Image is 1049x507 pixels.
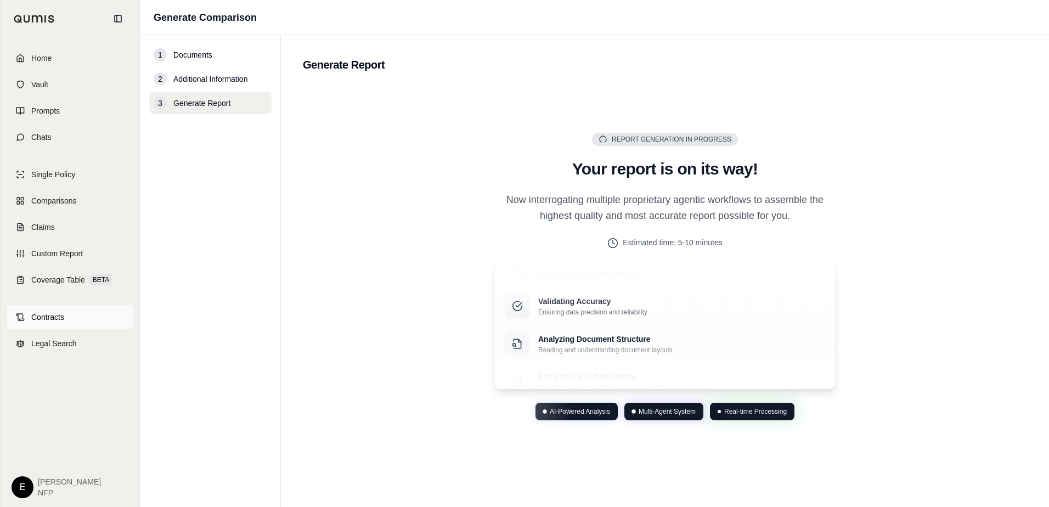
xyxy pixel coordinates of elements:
span: Estimated time: 5-10 minutes [623,237,722,249]
p: Reading and understanding document layouts [538,346,673,354]
p: Compiling Insights [538,258,643,269]
span: Generate Report [173,98,230,109]
span: Home [31,53,52,64]
div: E [12,476,33,498]
span: NFP [38,487,101,498]
p: Ensuring data precision and reliability [538,308,647,317]
p: Analyzing Document Structure [538,334,673,345]
a: Home [7,46,133,70]
span: Vault [31,79,48,90]
p: Identifying and organizing crucial information [538,384,668,392]
h1: Generate Comparison [154,10,257,25]
a: Coverage TableBETA [7,268,133,292]
a: Contracts [7,305,133,329]
a: Comparisons [7,189,133,213]
span: Comparisons [31,195,76,206]
span: AI-Powered Analysis [550,407,610,416]
span: Chats [31,132,52,143]
span: Single Policy [31,169,75,180]
h2: Generate Report [303,57,1027,72]
h2: Your report is on its way! [494,159,836,179]
div: 2 [154,72,167,86]
span: Legal Search [31,338,77,349]
a: Vault [7,72,133,97]
span: Coverage Table [31,274,85,285]
a: Custom Report [7,241,133,266]
div: 1 [154,48,167,61]
span: Prompts [31,105,60,116]
span: Additional Information [173,74,247,84]
span: Real-time Processing [724,407,787,416]
p: Extracting Key Data Points [538,371,668,382]
span: [PERSON_NAME] [38,476,101,487]
a: Legal Search [7,331,133,356]
p: Now interrogating multiple proprietary agentic workflows to assemble the highest quality and most... [494,192,836,224]
span: Documents [173,49,212,60]
button: Collapse sidebar [109,10,127,27]
a: Prompts [7,99,133,123]
a: Single Policy [7,162,133,187]
a: Claims [7,215,133,239]
img: Qumis Logo [14,15,55,23]
span: BETA [89,274,112,285]
p: Creating your comprehensive report [538,270,643,279]
p: Validating Accuracy [538,296,647,307]
span: Report Generation in Progress [612,135,731,144]
span: Claims [31,222,55,233]
a: Chats [7,125,133,149]
div: 3 [154,97,167,110]
span: Custom Report [31,248,83,259]
span: Multi-Agent System [639,407,696,416]
span: Contracts [31,312,64,323]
